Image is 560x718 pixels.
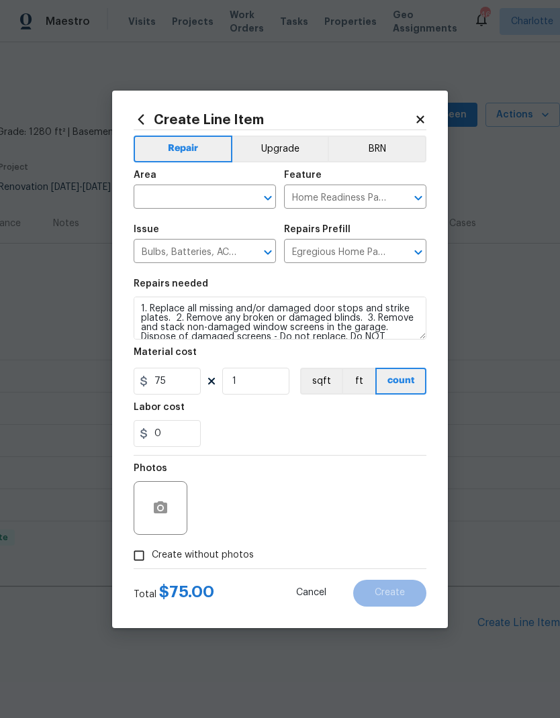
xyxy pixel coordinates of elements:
button: BRN [328,136,426,162]
div: Total [134,585,214,601]
button: Create [353,580,426,607]
button: Open [409,243,428,262]
button: Repair [134,136,232,162]
h5: Area [134,170,156,180]
h5: Issue [134,225,159,234]
button: count [375,368,426,395]
span: Cancel [296,588,326,598]
span: Create [375,588,405,598]
h5: Photos [134,464,167,473]
h5: Feature [284,170,322,180]
textarea: 1. Replace all missing and/or damaged door stops and strike plates. 2. Remove any broken or damag... [134,297,426,340]
button: Open [259,189,277,207]
button: ft [342,368,375,395]
h5: Labor cost [134,403,185,412]
button: Cancel [275,580,348,607]
h5: Repairs Prefill [284,225,351,234]
button: sqft [300,368,342,395]
button: Open [259,243,277,262]
button: Upgrade [232,136,328,162]
h2: Create Line Item [134,112,414,127]
h5: Repairs needed [134,279,208,289]
span: Create without photos [152,548,254,562]
span: $ 75.00 [159,584,214,600]
h5: Material cost [134,348,197,357]
button: Open [409,189,428,207]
